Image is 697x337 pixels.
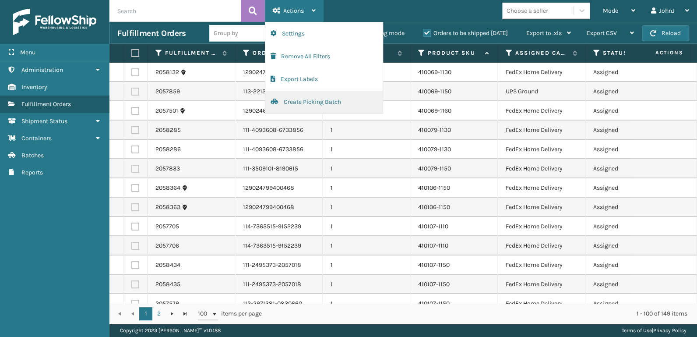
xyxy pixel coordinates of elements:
[418,165,451,172] a: 410079-1150
[418,68,451,76] a: 410069-1130
[507,6,548,15] div: Choose a seller
[235,217,323,236] td: 114-7363515-9152239
[235,178,323,198] td: 129024799400468
[21,135,52,142] span: Containers
[323,140,410,159] td: 1
[498,217,585,236] td: FedEx Home Delivery
[235,255,323,275] td: 111-2495373-2057018
[323,121,410,140] td: 1
[235,140,323,159] td: 111-4093608-6733856
[21,66,63,74] span: Administration
[235,236,323,255] td: 114-7363515-9152239
[235,159,323,178] td: 111-3509101-8190615
[235,121,323,140] td: 111-4093608-6733856
[526,29,562,37] span: Export to .xls
[418,223,448,230] a: 410107-1110
[117,28,186,39] h3: Fulfillment Orders
[198,309,211,318] span: 100
[21,100,71,108] span: Fulfillment Orders
[418,145,451,153] a: 410079-1130
[603,49,656,57] label: Status
[155,222,179,231] a: 2057705
[498,236,585,255] td: FedEx Home Delivery
[21,117,67,125] span: Shipment Status
[21,152,44,159] span: Batches
[253,49,306,57] label: Order Number
[418,300,450,307] a: 410107-1150
[235,198,323,217] td: 129024799400468
[585,121,673,140] td: Assigned
[418,126,451,134] a: 410079-1130
[120,324,221,337] p: Copyright 2023 [PERSON_NAME]™ v 1.0.188
[265,91,383,114] button: Create Picking Batch
[323,275,410,294] td: 1
[498,63,585,82] td: FedEx Home Delivery
[155,241,179,250] a: 2057706
[155,280,180,289] a: 2058435
[585,82,673,101] td: Assigned
[323,294,410,313] td: 1
[155,145,181,154] a: 2058286
[235,82,323,101] td: 113-2212151-3098617
[585,159,673,178] td: Assigned
[515,49,568,57] label: Assigned Carrier Service
[323,198,410,217] td: 1
[418,88,451,95] a: 410069-1150
[585,275,673,294] td: Assigned
[152,307,165,320] a: 2
[323,159,410,178] td: 1
[585,178,673,198] td: Assigned
[265,68,383,91] button: Export Labels
[498,275,585,294] td: FedEx Home Delivery
[323,217,410,236] td: 1
[498,255,585,275] td: FedEx Home Delivery
[182,310,189,317] span: Go to the last page
[155,87,180,96] a: 2057859
[323,236,410,255] td: 1
[498,140,585,159] td: FedEx Home Delivery
[498,198,585,217] td: FedEx Home Delivery
[418,203,450,211] a: 410106-1150
[283,7,304,14] span: Actions
[274,309,687,318] div: 1 - 100 of 149 items
[165,49,218,57] label: Fulfillment Order Id
[235,101,323,121] td: 129024698070440
[498,82,585,101] td: UPS Ground
[155,164,180,173] a: 2057833
[603,7,618,14] span: Mode
[13,9,96,35] img: logo
[585,63,673,82] td: Assigned
[418,261,450,269] a: 410107-1150
[21,169,43,176] span: Reports
[498,159,585,178] td: FedEx Home Delivery
[155,299,179,308] a: 2057579
[155,184,180,192] a: 2058364
[585,294,673,313] td: Assigned
[21,83,47,91] span: Inventory
[585,101,673,121] td: Assigned
[265,45,383,68] button: Remove All Filters
[155,261,180,270] a: 2058434
[627,46,688,60] span: Actions
[155,126,181,135] a: 2058285
[235,275,323,294] td: 111-2495373-2057018
[585,255,673,275] td: Assigned
[585,140,673,159] td: Assigned
[622,327,652,333] a: Terms of Use
[169,310,176,317] span: Go to the next page
[235,63,323,82] td: 129024799051223
[214,28,238,38] div: Group by
[587,29,617,37] span: Export CSV
[418,184,450,192] a: 410106-1150
[622,324,686,337] div: |
[585,236,673,255] td: Assigned
[423,29,508,37] label: Orders to be shipped [DATE]
[653,327,686,333] a: Privacy Policy
[20,49,35,56] span: Menu
[235,294,323,313] td: 112-2971381-0830660
[418,107,451,114] a: 410069-1160
[498,101,585,121] td: FedEx Home Delivery
[418,280,450,288] a: 410107-1150
[323,255,410,275] td: 1
[428,49,481,57] label: Product SKU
